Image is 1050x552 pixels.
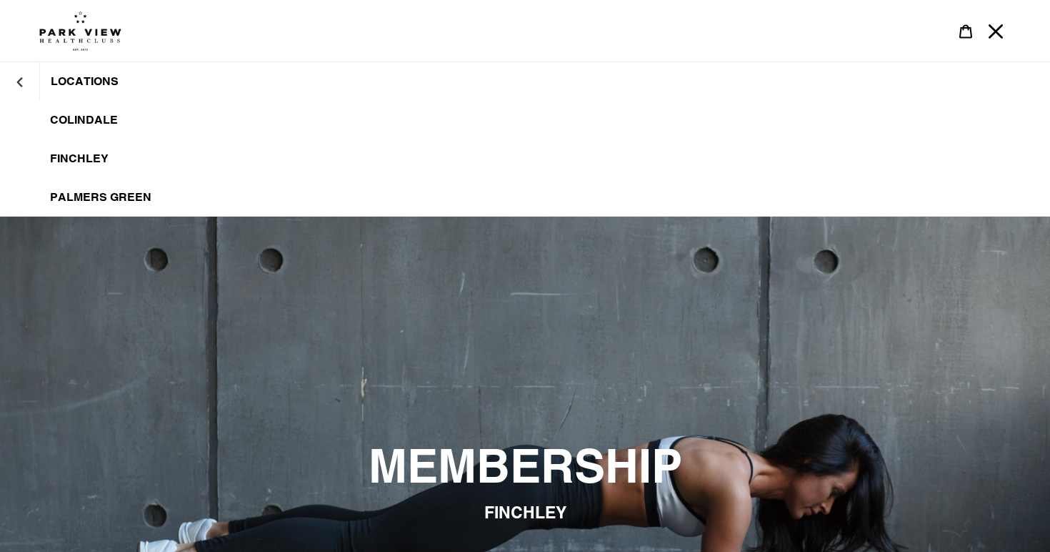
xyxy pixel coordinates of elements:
[50,152,109,166] span: Finchley
[39,11,121,51] img: Park view health clubs is a gym near you.
[981,16,1011,46] button: Menu
[50,113,118,127] span: Colindale
[51,74,119,89] span: LOCATIONS
[136,438,914,494] h2: MEMBERSHIP
[484,502,566,521] span: FINCHLEY
[50,190,151,204] span: Palmers Green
